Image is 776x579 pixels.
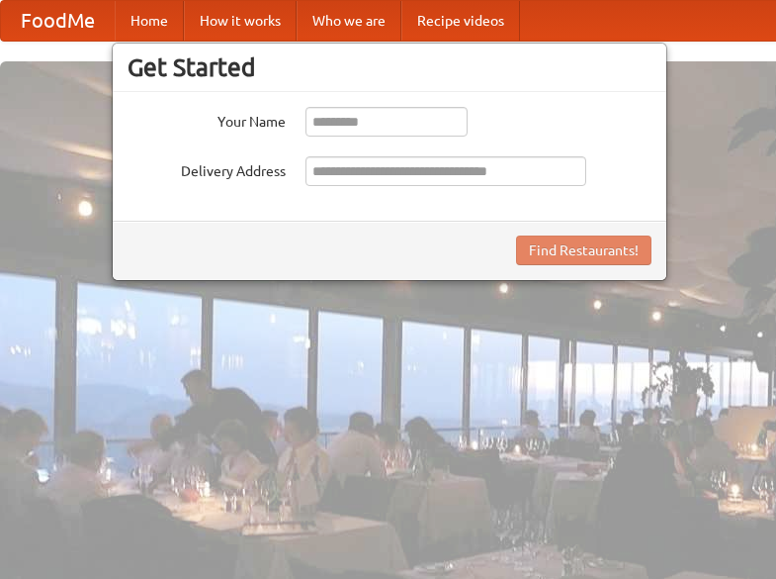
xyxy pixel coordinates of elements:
[516,236,651,265] button: Find Restaurants!
[1,1,115,41] a: FoodMe
[128,52,651,82] h3: Get Started
[128,156,286,181] label: Delivery Address
[115,1,184,41] a: Home
[401,1,520,41] a: Recipe videos
[297,1,401,41] a: Who we are
[128,107,286,132] label: Your Name
[184,1,297,41] a: How it works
